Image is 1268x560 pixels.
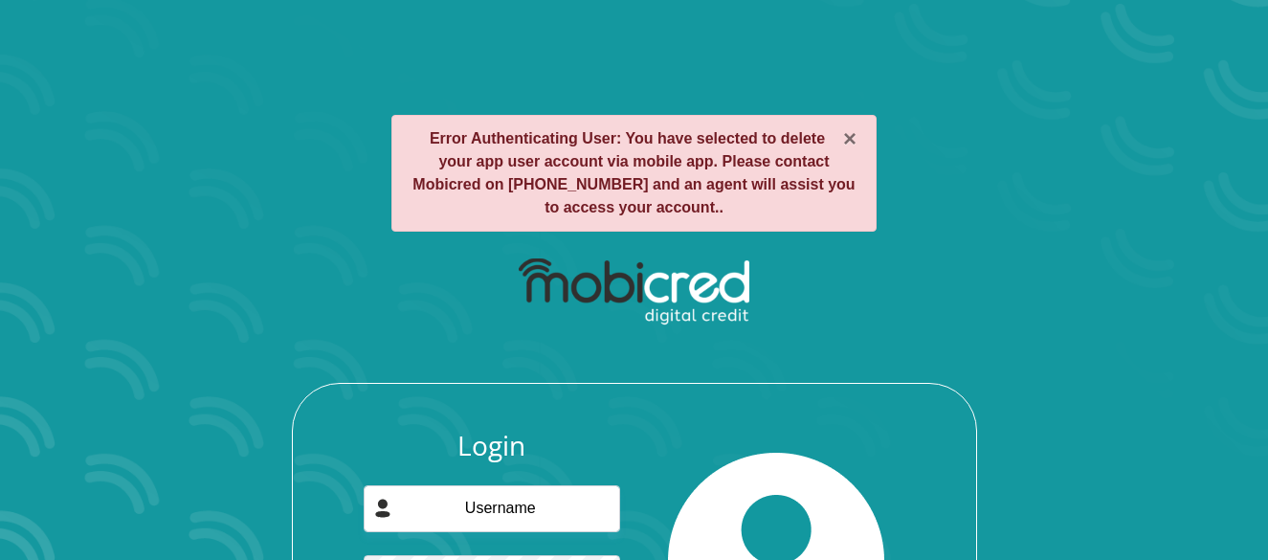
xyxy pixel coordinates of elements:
[373,499,392,518] img: user-icon image
[412,130,855,215] strong: Error Authenticating User: You have selected to delete your app user account via mobile app. Plea...
[364,485,620,532] input: Username
[843,127,856,150] button: ×
[364,430,620,462] h3: Login
[519,258,749,325] img: mobicred logo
